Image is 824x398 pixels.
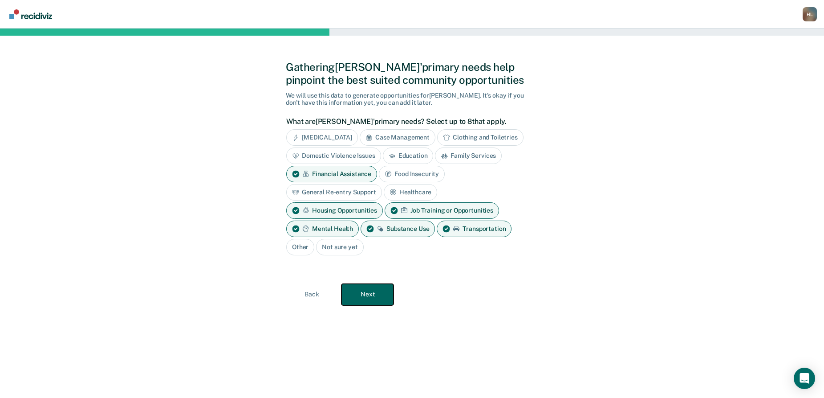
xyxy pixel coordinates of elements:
div: Gathering [PERSON_NAME]' primary needs help pinpoint the best suited community opportunities [286,61,538,86]
img: Recidiviz [9,9,52,19]
button: Profile dropdown button [803,7,817,21]
div: Family Services [435,148,502,164]
button: Next [341,284,394,305]
div: General Re-entry Support [286,184,382,201]
div: Domestic Violence Issues [286,148,381,164]
div: Housing Opportunities [286,202,383,219]
div: Clothing and Toiletries [437,129,524,146]
div: Food Insecurity [379,166,445,182]
div: Not sure yet [316,239,363,255]
div: Education [383,148,434,164]
div: We will use this data to generate opportunities for [PERSON_NAME] . It's okay if you don't have t... [286,92,538,107]
div: H L [803,7,817,21]
div: Financial Assistance [286,166,377,182]
div: [MEDICAL_DATA] [286,129,358,146]
div: Healthcare [384,184,438,201]
div: Mental Health [286,221,359,237]
div: Substance Use [361,221,435,237]
div: Transportation [437,221,511,237]
button: Back [286,284,338,305]
div: Open Intercom Messenger [794,368,815,389]
div: Case Management [360,129,435,146]
div: Other [286,239,314,255]
label: What are [PERSON_NAME]' primary needs? Select up to 8 that apply. [286,117,533,126]
div: Job Training or Opportunities [385,202,499,219]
